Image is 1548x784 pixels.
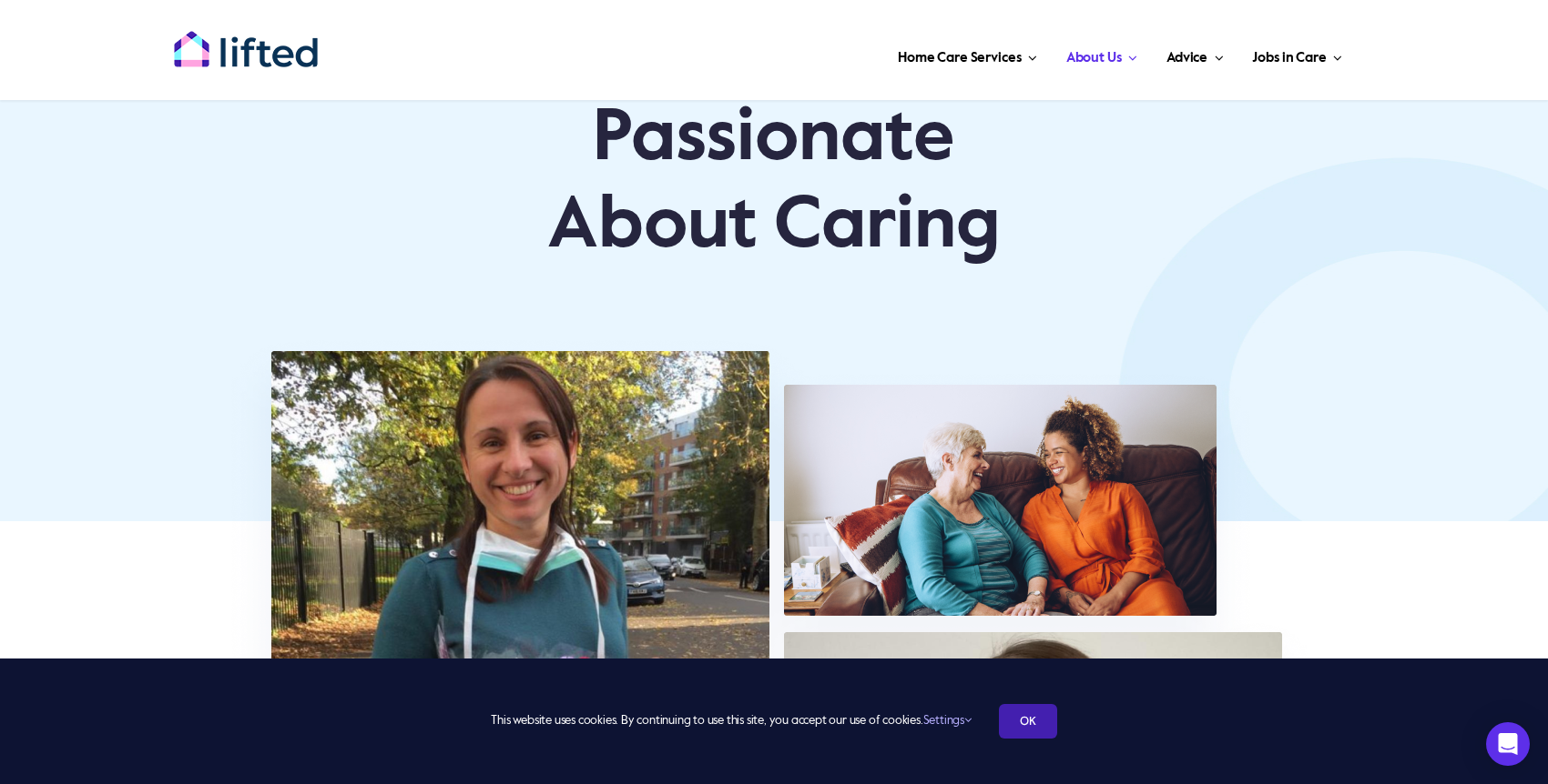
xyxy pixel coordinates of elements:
[547,15,1001,263] span: A Team Passionate About Caring
[1161,27,1228,82] a: Advice
[1247,27,1348,82] a: Jobs in Care
[1166,44,1207,73] span: Advice
[892,27,1043,82] a: Home Care Services
[173,30,319,48] a: lifted-logo
[1252,44,1326,73] span: Jobs in Care
[923,715,972,727] a: Settings
[1486,722,1530,766] div: Open Intercom Messenger
[377,27,1348,82] nav: Main Menu
[999,704,1057,739] a: OK
[1061,27,1143,82] a: About Us
[898,44,1021,73] span: Home Care Services
[491,707,971,736] span: This website uses cookies. By continuing to use this site, you accept our use of cookies.
[1066,44,1122,73] span: About Us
